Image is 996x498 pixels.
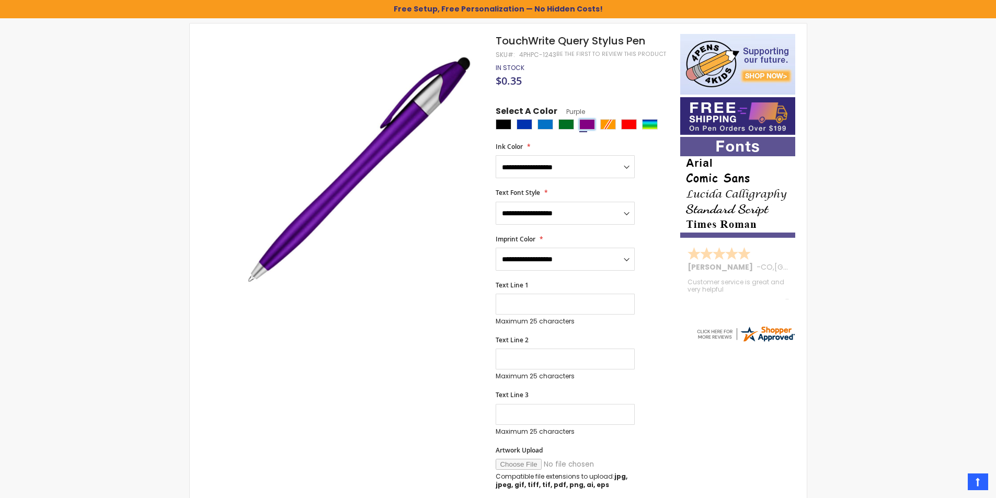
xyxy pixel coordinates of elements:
[496,281,529,289] span: Text Line 1
[496,317,635,326] p: Maximum 25 characters
[496,472,635,489] p: Compatible file extensions to upload:
[556,50,666,58] a: Be the first to review this product
[621,119,637,130] div: Red
[688,279,789,301] div: Customer service is great and very helpful
[680,34,795,95] img: 4pens 4 kids
[496,427,635,436] p: Maximum 25 characters
[496,33,645,48] span: TouchWrite Query Stylus Pen
[496,64,524,72] div: Availability
[761,262,773,272] span: CO
[519,51,556,59] div: 4PHPC-1243
[496,119,511,130] div: Black
[537,119,553,130] div: Blue Light
[496,390,529,399] span: Text Line 3
[496,188,540,197] span: Text Font Style
[695,325,796,343] img: 4pens.com widget logo
[243,49,482,288] img: touchwrite-query-stylus-pen-purple_1.jpg
[496,446,543,455] span: Artwork Upload
[579,119,595,130] div: Purple
[688,262,757,272] span: [PERSON_NAME]
[680,137,795,238] img: font-personalization-examples
[496,74,522,88] span: $0.35
[496,63,524,72] span: In stock
[774,262,851,272] span: [GEOGRAPHIC_DATA]
[680,97,795,135] img: Free shipping on orders over $199
[642,119,658,130] div: Assorted
[496,106,557,120] span: Select A Color
[557,107,585,116] span: Purple
[496,235,535,244] span: Imprint Color
[496,335,529,344] span: Text Line 2
[757,262,851,272] span: - ,
[558,119,574,130] div: Green
[496,50,515,59] strong: SKU
[496,142,523,151] span: Ink Color
[695,337,796,345] a: 4pens.com certificate URL
[517,119,532,130] div: Blue
[496,472,627,489] strong: jpg, jpeg, gif, tiff, tif, pdf, png, ai, eps
[496,372,635,380] p: Maximum 25 characters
